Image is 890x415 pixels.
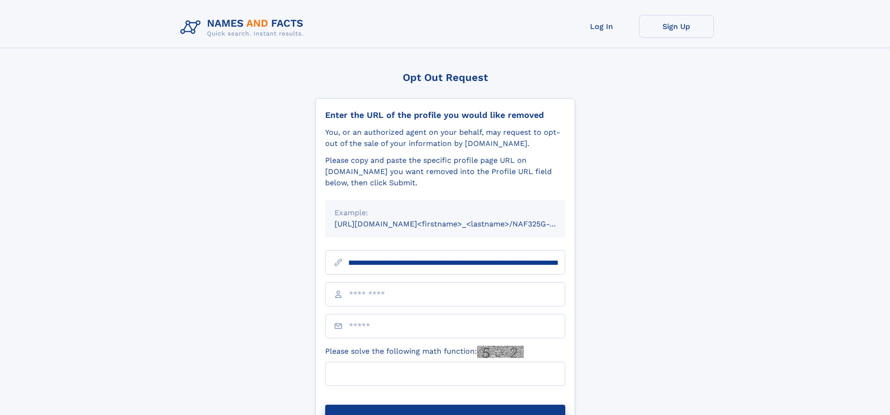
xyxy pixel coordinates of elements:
[335,207,556,218] div: Example:
[325,155,565,189] div: Please copy and paste the specific profile page URL on [DOMAIN_NAME] you want removed into the Pr...
[325,127,565,149] div: You, or an authorized agent on your behalf, may request to opt-out of the sale of your informatio...
[325,346,524,358] label: Please solve the following math function:
[564,15,639,38] a: Log In
[315,72,575,83] div: Opt Out Request
[335,219,583,228] small: [URL][DOMAIN_NAME]<firstname>_<lastname>/NAF325G-xxxxxxxx
[177,15,311,40] img: Logo Names and Facts
[639,15,714,38] a: Sign Up
[325,110,565,120] div: Enter the URL of the profile you would like removed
